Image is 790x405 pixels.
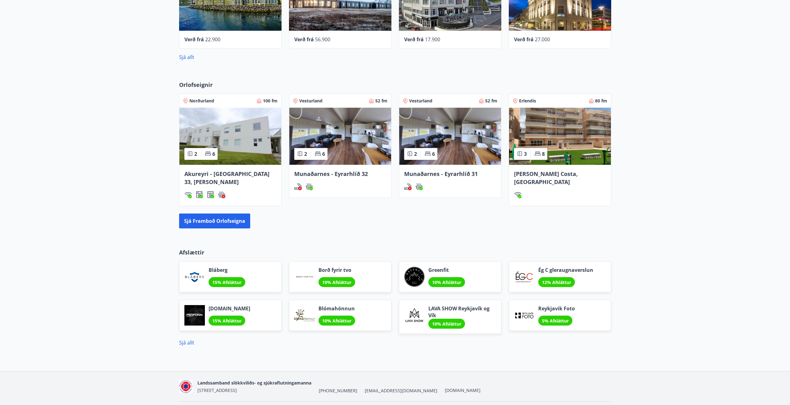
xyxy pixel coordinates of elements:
span: 10% Afsláttur [322,279,351,285]
span: Akureyri - [GEOGRAPHIC_DATA] 33, [PERSON_NAME] [184,170,269,186]
div: Reykingar / Vape [294,183,302,190]
span: LAVA SHOW Reykjavík og Vík [428,305,496,319]
span: 27.000 [535,36,550,43]
a: Sjá allt [179,339,194,346]
span: Bláberg [209,267,245,273]
div: Þráðlaust net [184,191,192,198]
span: 15% Afsláttur [212,318,242,324]
div: Þráðlaust net [514,191,521,198]
span: Orlofseignir [179,81,213,89]
span: [DOMAIN_NAME] [209,305,250,312]
span: 10% Afsláttur [322,318,351,324]
img: Paella dish [289,108,391,165]
span: [STREET_ADDRESS] [197,387,237,393]
a: [DOMAIN_NAME] [445,387,481,393]
div: Heitur pottur [218,191,225,198]
a: Sjá allt [179,54,194,61]
span: Borð fyrir tvo [318,267,355,273]
span: 10% Afsláttur [432,279,461,285]
span: 2 [414,151,417,157]
span: 3 [524,151,527,157]
img: h89QDIuHlAdpqTriuIvuEWkTH976fOgBEOOeu1mi.svg [218,191,225,198]
img: Dl16BY4EX9PAW649lg1C3oBuIaAsR6QVDQBO2cTm.svg [196,191,203,198]
span: Ég C gleraugnaverslun [538,267,593,273]
span: 52 fm [375,98,387,104]
span: Verð frá [404,36,424,43]
span: 17.900 [425,36,440,43]
span: [PERSON_NAME] Costa, [GEOGRAPHIC_DATA] [514,170,578,186]
span: Erlendis [519,98,536,104]
span: 100 fm [263,98,278,104]
span: 10% Afsláttur [432,321,461,327]
span: Verð frá [294,36,314,43]
img: Paella dish [399,108,501,165]
span: 2 [304,151,307,157]
div: Reykingar / Vape [404,183,412,190]
span: Munaðarnes - Eyrarhlíð 32 [294,170,368,178]
img: QNIUl6Cv9L9rHgMXwuzGLuiJOj7RKqxk9mBFPqjq.svg [294,183,302,190]
span: 15% Afsláttur [212,279,242,285]
span: 2 [194,151,197,157]
span: Norðurland [189,98,214,104]
span: Verð frá [184,36,204,43]
span: 52 fm [485,98,497,104]
span: Greenfit [428,267,465,273]
img: h89QDIuHlAdpqTriuIvuEWkTH976fOgBEOOeu1mi.svg [415,183,423,190]
span: Landssamband slökkviliðs- og sjúkraflutningamanna [197,380,311,386]
span: Munaðarnes - Eyrarhlíð 31 [404,170,478,178]
span: Vesturland [299,98,323,104]
span: Blómahönnun [318,305,355,312]
span: 6 [212,151,215,157]
span: 80 fm [595,98,607,104]
span: 8 [542,151,545,157]
span: [PHONE_NUMBER] [319,388,357,394]
img: HJRyFFsYp6qjeUYhR4dAD8CaCEsnIFYZ05miwXoh.svg [184,191,192,198]
img: h89QDIuHlAdpqTriuIvuEWkTH976fOgBEOOeu1mi.svg [305,183,313,190]
span: Reykjavik Foto [538,305,575,312]
span: 6 [322,151,325,157]
img: Paella dish [509,108,611,165]
p: Afslættir [179,248,611,256]
div: Heitur pottur [305,183,313,190]
span: 12% Afsláttur [542,279,571,285]
span: 5% Afsláttur [542,318,569,324]
span: Verð frá [514,36,534,43]
img: QNIUl6Cv9L9rHgMXwuzGLuiJOj7RKqxk9mBFPqjq.svg [404,183,412,190]
span: 56.900 [315,36,330,43]
div: Þvottavél [196,191,203,198]
img: hddCLTAnxqFUMr1fxmbGG8zWilo2syolR0f9UjPn.svg [207,191,214,198]
span: Vesturland [409,98,432,104]
button: Sjá framboð orlofseigna [179,214,250,228]
div: Þurrkari [207,191,214,198]
span: [EMAIL_ADDRESS][DOMAIN_NAME] [365,388,437,394]
img: 5co5o51sp293wvT0tSE6jRQ7d6JbxoluH3ek357x.png [179,380,192,393]
span: 6 [432,151,435,157]
div: Heitur pottur [415,183,423,190]
img: Paella dish [179,108,281,165]
span: 22.900 [205,36,220,43]
img: HJRyFFsYp6qjeUYhR4dAD8CaCEsnIFYZ05miwXoh.svg [514,191,521,198]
